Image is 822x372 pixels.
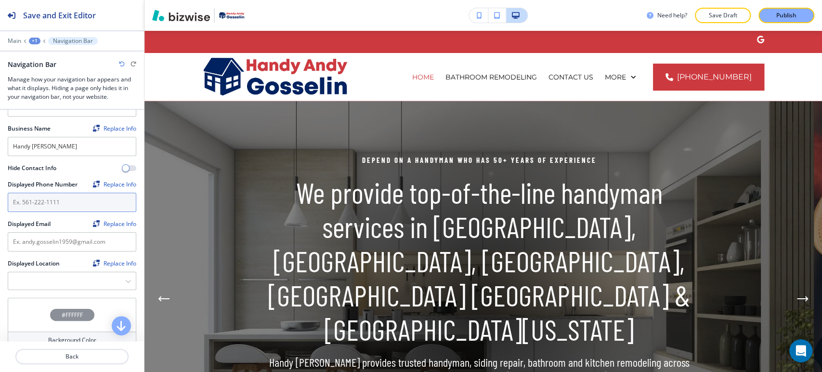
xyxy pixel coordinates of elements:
[93,181,100,187] img: Replace
[677,71,752,83] span: [PHONE_NUMBER]
[8,232,136,252] input: Ex. andy.gosselin1959@gmail.com
[445,72,537,82] p: BATHROOM REMODELING
[8,220,51,228] h2: Displayed Email
[793,289,812,308] button: Next Hero Image
[707,11,738,20] p: Save Draft
[48,37,98,45] button: Navigation Bar
[93,220,136,227] div: Replace Info
[8,273,125,290] input: Manual Input
[93,220,100,227] img: Replace
[657,11,687,20] h3: Need help?
[15,349,129,364] button: Back
[152,10,210,21] img: Bizwise Logo
[93,220,136,227] button: ReplaceReplace Info
[93,181,136,187] button: ReplaceReplace Info
[202,56,350,97] img: Handy Andy Gosselin
[93,125,100,132] img: Replace
[62,311,83,319] h4: #FFFFFF
[789,339,812,362] div: Open Intercom Messenger
[776,11,796,20] p: Publish
[93,260,100,266] img: Replace
[8,298,136,349] button: #FFFFFFBackground Color
[8,59,56,69] h2: Navigation Bar
[93,260,136,267] span: Find and replace this information across Bizwise
[257,175,701,346] h1: We provide top-of-the-line handyman services in [GEOGRAPHIC_DATA], [GEOGRAPHIC_DATA], [GEOGRAPHIC...
[758,8,814,23] button: Publish
[48,336,96,345] h4: Background Color
[257,154,701,166] p: Depend On a Handyman Who Has 50+ Years of Experience
[93,181,136,187] div: Replace Info
[8,164,56,173] h2: Hide Contact Info
[93,260,136,266] button: ReplaceReplace Info
[8,193,136,212] input: Ex. 561-222-1111
[154,289,173,308] button: Previous Hero Image
[8,259,60,268] h2: Displayed Location
[93,220,136,228] span: Find and replace this information across Bizwise
[93,181,136,188] span: Find and replace this information across Bizwise
[16,352,128,361] p: Back
[548,72,593,82] p: CONTACT US
[53,38,93,44] p: Navigation Bar
[695,8,751,23] button: Save Draft
[93,125,136,132] button: ReplaceReplace Info
[8,75,136,101] h3: Manage how your navigation bar appears and what it displays. Hiding a page only hides it in your ...
[154,281,173,316] div: Previous Slide
[793,281,812,316] div: Next Slide
[219,12,245,19] img: Your Logo
[8,38,21,44] button: Main
[93,260,136,266] div: Replace Info
[23,10,96,21] h2: Save and Exit Editor
[93,125,136,133] span: Find and replace this information across Bizwise
[93,125,136,132] div: Replace Info
[8,124,51,133] h2: Business Name
[8,180,78,189] h2: Displayed Phone Number
[29,38,40,44] button: +1
[653,64,764,91] a: [PHONE_NUMBER]
[412,72,434,82] p: HOME
[605,72,626,82] p: More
